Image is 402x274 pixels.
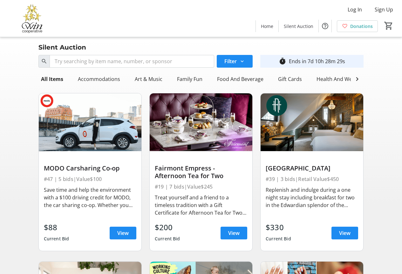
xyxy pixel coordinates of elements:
span: Filter [224,57,237,65]
span: Silent Auction [284,23,313,30]
img: MODO Carsharing Co-op [39,93,141,151]
button: Sign Up [370,4,398,15]
div: Family Fun [174,73,205,85]
div: Treat yourself and a friend to a timeless tradition with a Gift Certificate for Afternoon Tea for... [155,194,247,217]
div: [GEOGRAPHIC_DATA] [266,164,358,172]
span: Donations [350,23,373,30]
a: Silent Auction [279,20,318,32]
div: #19 | 7 bids | Value $245 [155,182,247,191]
span: Sign Up [375,6,393,13]
mat-icon: timer_outline [279,57,286,65]
div: $200 [155,222,180,233]
a: Donations [337,20,378,32]
div: #39 | 3 bids | Retail Value $450 [266,175,358,184]
img: Fairmont Empress - Afternoon Tea for Two [150,93,252,151]
div: $88 [44,222,69,233]
div: Accommodations [75,73,123,85]
div: Current Bid [266,233,291,244]
button: Filter [217,55,253,68]
span: View [117,229,129,237]
a: Home [256,20,278,32]
span: View [339,229,351,237]
div: #47 | 5 bids | Value $100 [44,175,136,184]
div: Replenish and indulge during a one night stay including breakfast for two in the Edwardian splend... [266,186,358,209]
button: Help [319,20,331,32]
span: View [228,229,240,237]
a: View [221,227,247,239]
a: View [331,227,358,239]
div: MODO Carsharing Co-op [44,164,136,172]
div: Silent Auction [35,42,90,52]
button: Log In [343,4,367,15]
div: Current Bid [44,233,69,244]
a: View [110,227,136,239]
div: All Items [38,73,66,85]
div: Fairmont Empress - Afternoon Tea for Two [155,164,247,180]
div: Food And Beverage [215,73,266,85]
input: Try searching by item name, number, or sponsor [50,55,214,68]
div: Health And Wellness [314,73,368,85]
img: Victoria Women In Need Community Cooperative's Logo [4,3,60,34]
span: Log In [348,6,362,13]
div: Current Bid [155,233,180,244]
div: Save time and help the environment with a $100 driving credit for MODO, the car sharing co-op. Wh... [44,186,136,209]
button: Cart [383,20,394,31]
div: $330 [266,222,291,233]
span: Home [261,23,273,30]
img: Rosemead House Hotel [261,93,363,151]
div: Art & Music [132,73,165,85]
div: Ends in 7d 10h 28m 29s [289,57,345,65]
div: Gift Cards [276,73,304,85]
